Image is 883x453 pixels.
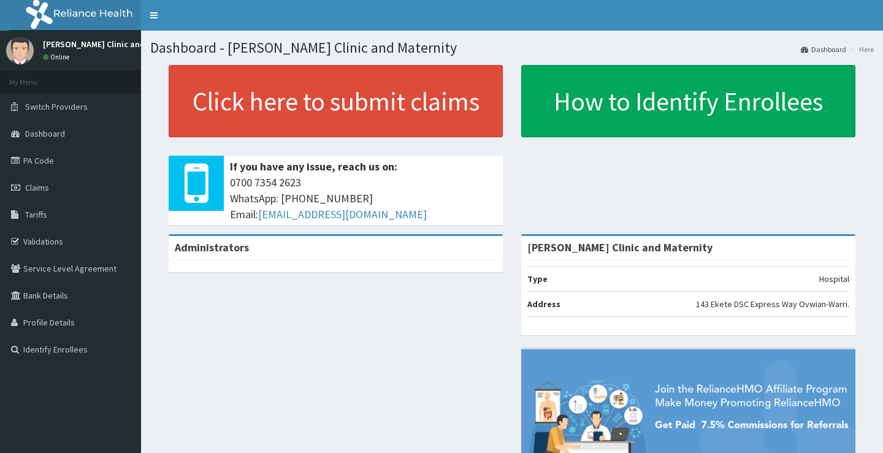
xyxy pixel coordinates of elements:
span: Claims [25,182,49,193]
a: Click here to submit claims [169,65,503,137]
span: Switch Providers [25,101,88,112]
b: If you have any issue, reach us on: [230,159,397,173]
b: Address [527,299,560,310]
li: Here [847,44,874,55]
p: [PERSON_NAME] Clinic and Maternity [43,40,184,48]
p: 143 Ekete DSC Express Way Ovwian-Warri. [696,298,849,310]
b: Administrators [175,240,249,254]
a: [EMAIL_ADDRESS][DOMAIN_NAME] [258,207,427,221]
p: Hospital [819,273,849,285]
a: How to Identify Enrollees [521,65,855,137]
b: Type [527,273,548,284]
span: Dashboard [25,128,65,139]
span: 0700 7354 2623 WhatsApp: [PHONE_NUMBER] Email: [230,175,497,222]
h1: Dashboard - [PERSON_NAME] Clinic and Maternity [150,40,874,56]
span: Tariffs [25,209,47,220]
a: Online [43,53,72,61]
img: User Image [6,37,34,64]
a: Dashboard [801,44,846,55]
strong: [PERSON_NAME] Clinic and Maternity [527,240,713,254]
